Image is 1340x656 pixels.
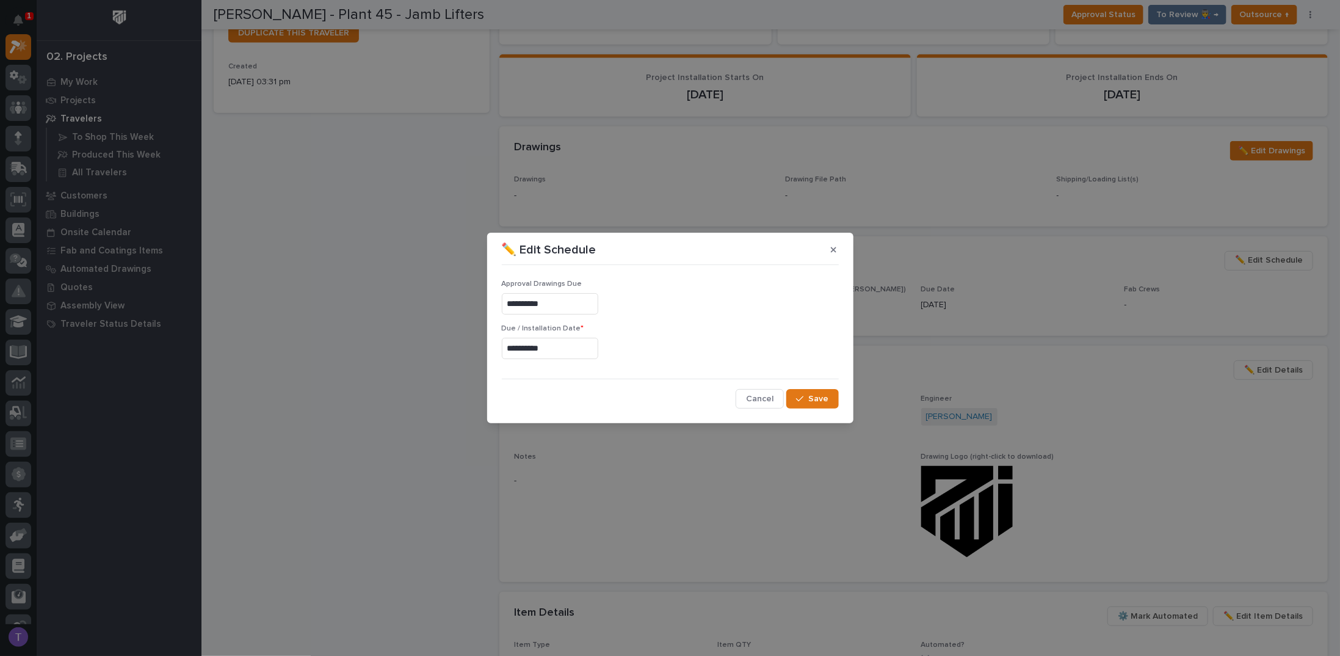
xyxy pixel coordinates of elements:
span: Due / Installation Date [502,325,584,332]
button: Cancel [736,389,784,409]
span: Save [809,393,829,404]
span: Cancel [746,393,773,404]
p: ✏️ Edit Schedule [502,242,596,257]
span: Approval Drawings Due [502,280,582,288]
button: Save [786,389,838,409]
